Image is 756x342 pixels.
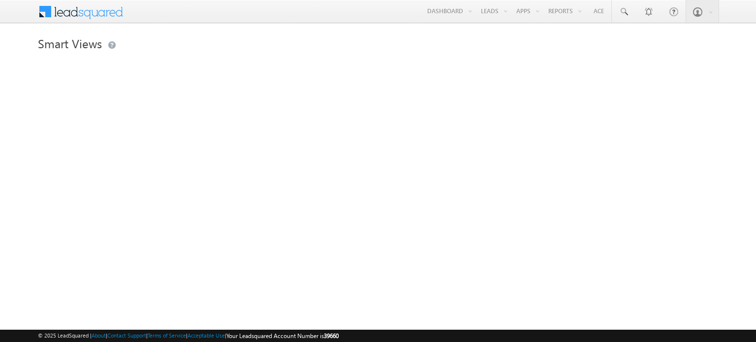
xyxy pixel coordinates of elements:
[148,332,186,339] a: Terms of Service
[188,332,225,339] a: Acceptable Use
[92,332,106,339] a: About
[38,35,102,51] span: Smart Views
[226,332,339,340] span: Your Leadsquared Account Number is
[324,332,339,340] span: 39660
[107,332,146,339] a: Contact Support
[38,331,339,341] span: © 2025 LeadSquared | | | | |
